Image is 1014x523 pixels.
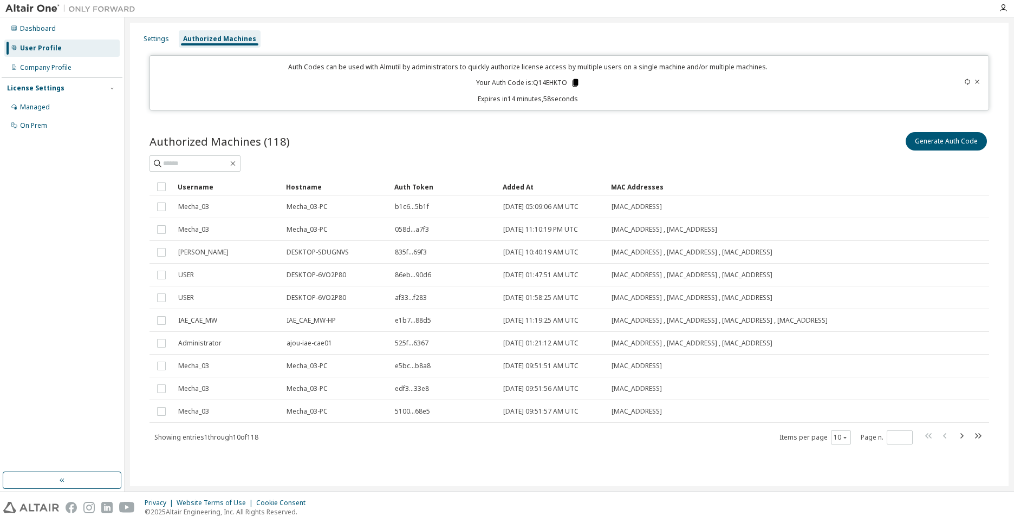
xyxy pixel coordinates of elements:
[101,502,113,513] img: linkedin.svg
[287,316,336,325] span: IAE_CAE_MW-HP
[503,362,578,370] span: [DATE] 09:51:51 AM UTC
[861,430,913,444] span: Page n.
[287,293,346,302] span: DESKTOP-6VO2P80
[157,62,900,71] p: Auth Codes can be used with Almutil by administrators to quickly authorize license access by mult...
[287,407,328,416] span: Mecha_03-PC
[395,339,428,348] span: 525f...6367
[3,502,59,513] img: altair_logo.svg
[612,316,828,325] span: [MAC_ADDRESS] , [MAC_ADDRESS] , [MAC_ADDRESS] , [MAC_ADDRESS]
[20,24,56,33] div: Dashboard
[395,384,429,393] span: edf3...33e8
[612,407,662,416] span: [MAC_ADDRESS]
[476,78,580,88] p: Your Auth Code is: Q14EHKTO
[834,433,848,442] button: 10
[503,225,578,234] span: [DATE] 11:10:19 PM UTC
[144,35,169,43] div: Settings
[611,178,875,195] div: MAC Addresses
[178,362,209,370] span: Mecha_03
[612,248,772,257] span: [MAC_ADDRESS] , [MAC_ADDRESS] , [MAC_ADDRESS]
[395,271,431,279] span: 86eb...90d6
[612,384,662,393] span: [MAC_ADDRESS]
[183,35,256,43] div: Authorized Machines
[287,271,346,279] span: DESKTOP-6VO2P80
[287,225,328,234] span: Mecha_03-PC
[395,225,429,234] span: 058d...a7f3
[906,132,987,151] button: Generate Auth Code
[287,339,332,348] span: ajou-iae-cae01
[503,248,578,257] span: [DATE] 10:40:19 AM UTC
[503,384,578,393] span: [DATE] 09:51:56 AM UTC
[178,248,229,257] span: [PERSON_NAME]
[395,407,430,416] span: 5100...68e5
[5,3,141,14] img: Altair One
[178,271,194,279] span: USER
[503,271,578,279] span: [DATE] 01:47:51 AM UTC
[178,339,222,348] span: Administrator
[177,499,256,507] div: Website Terms of Use
[20,121,47,130] div: On Prem
[287,248,349,257] span: DESKTOP-SDUGNVS
[178,293,194,302] span: USER
[612,339,772,348] span: [MAC_ADDRESS] , [MAC_ADDRESS] , [MAC_ADDRESS]
[119,502,135,513] img: youtube.svg
[149,134,290,149] span: Authorized Machines (118)
[612,362,662,370] span: [MAC_ADDRESS]
[394,178,494,195] div: Auth Token
[779,430,851,444] span: Items per page
[612,225,717,234] span: [MAC_ADDRESS] , [MAC_ADDRESS]
[395,362,431,370] span: e5bc...b8a8
[178,384,209,393] span: Mecha_03
[286,178,386,195] div: Hostname
[178,407,209,416] span: Mecha_03
[145,507,312,517] p: © 2025 Altair Engineering, Inc. All Rights Reserved.
[503,293,578,302] span: [DATE] 01:58:25 AM UTC
[20,44,62,53] div: User Profile
[503,202,578,211] span: [DATE] 05:09:06 AM UTC
[178,202,209,211] span: Mecha_03
[395,316,431,325] span: e1b7...88d5
[287,202,328,211] span: Mecha_03-PC
[83,502,95,513] img: instagram.svg
[612,202,662,211] span: [MAC_ADDRESS]
[256,499,312,507] div: Cookie Consent
[178,225,209,234] span: Mecha_03
[7,84,64,93] div: License Settings
[503,178,602,195] div: Added At
[145,499,177,507] div: Privacy
[154,433,258,442] span: Showing entries 1 through 10 of 118
[503,407,578,416] span: [DATE] 09:51:57 AM UTC
[287,362,328,370] span: Mecha_03-PC
[395,248,427,257] span: 835f...69f3
[178,178,277,195] div: Username
[20,63,71,72] div: Company Profile
[178,316,217,325] span: IAE_CAE_MW
[612,271,772,279] span: [MAC_ADDRESS] , [MAC_ADDRESS] , [MAC_ADDRESS]
[503,316,578,325] span: [DATE] 11:19:25 AM UTC
[20,103,50,112] div: Managed
[395,293,427,302] span: af33...f283
[287,384,328,393] span: Mecha_03-PC
[66,502,77,513] img: facebook.svg
[503,339,578,348] span: [DATE] 01:21:12 AM UTC
[157,94,900,103] p: Expires in 14 minutes, 58 seconds
[612,293,772,302] span: [MAC_ADDRESS] , [MAC_ADDRESS] , [MAC_ADDRESS]
[395,202,429,211] span: b1c6...5b1f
